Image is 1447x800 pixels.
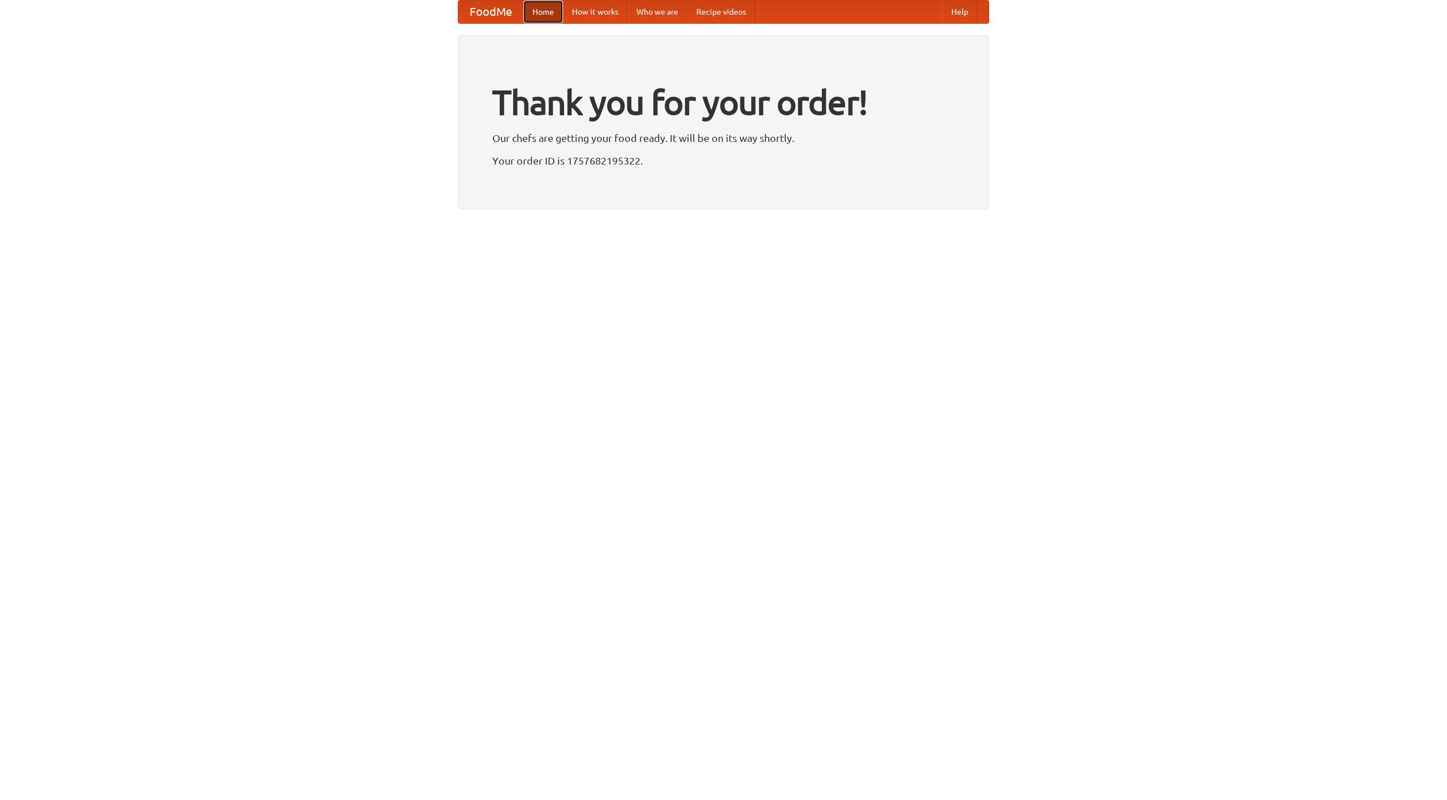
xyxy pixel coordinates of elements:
[942,1,977,23] a: Help
[492,152,955,169] p: Your order ID is 1757682195322.
[563,1,627,23] a: How it works
[458,1,523,23] a: FoodMe
[492,75,955,129] h1: Thank you for your order!
[523,1,563,23] a: Home
[687,1,755,23] a: Recipe videos
[492,129,955,146] p: Our chefs are getting your food ready. It will be on its way shortly.
[627,1,687,23] a: Who we are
